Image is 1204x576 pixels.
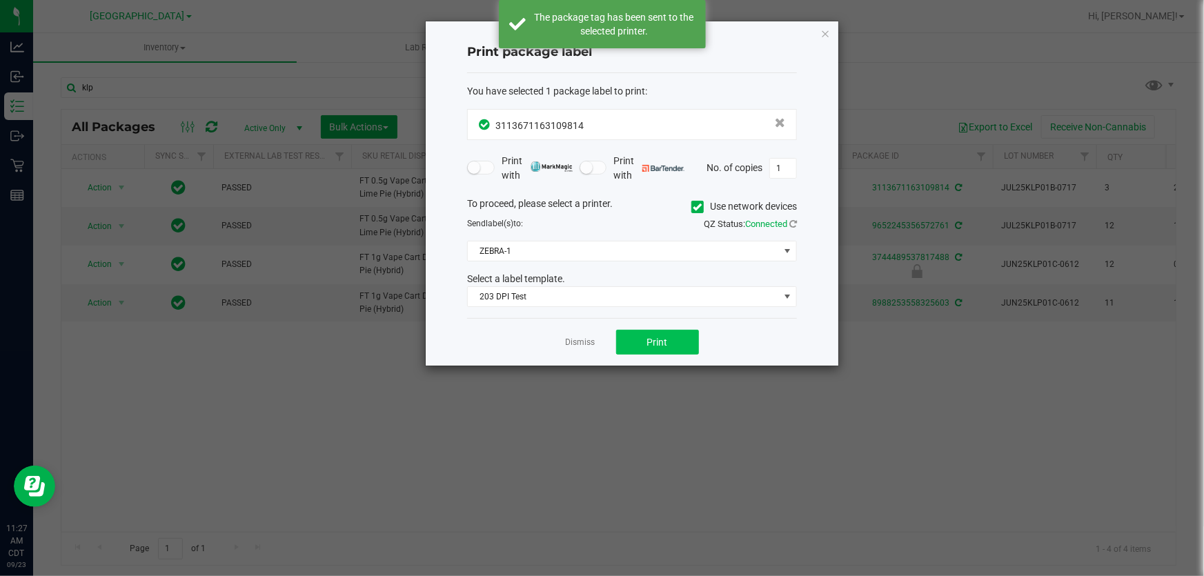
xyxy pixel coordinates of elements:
[467,84,797,99] div: :
[566,337,595,348] a: Dismiss
[642,165,684,172] img: bartender.png
[479,117,492,132] span: In Sync
[467,43,797,61] h4: Print package label
[14,466,55,507] iframe: Resource center
[531,161,573,172] img: mark_magic_cybra.png
[467,219,523,228] span: Send to:
[467,86,645,97] span: You have selected 1 package label to print
[468,287,779,306] span: 203 DPI Test
[457,197,807,217] div: To proceed, please select a printer.
[486,219,513,228] span: label(s)
[502,154,573,183] span: Print with
[468,241,779,261] span: ZEBRA-1
[704,219,797,229] span: QZ Status:
[457,272,807,286] div: Select a label template.
[647,337,668,348] span: Print
[745,219,787,229] span: Connected
[533,10,695,38] div: The package tag has been sent to the selected printer.
[691,199,797,214] label: Use network devices
[707,161,762,172] span: No. of copies
[613,154,684,183] span: Print with
[616,330,699,355] button: Print
[495,120,584,131] span: 3113671163109814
